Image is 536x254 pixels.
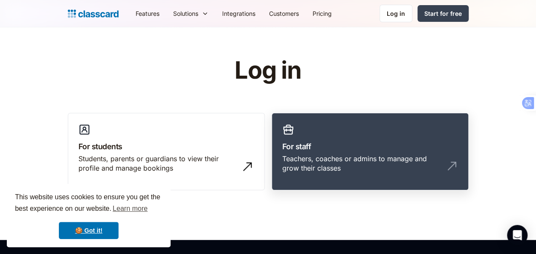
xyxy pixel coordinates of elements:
[272,113,469,191] a: For staffTeachers, coaches or admins to manage and grow their classes
[380,5,412,22] a: Log in
[262,4,306,23] a: Customers
[129,4,166,23] a: Features
[282,154,441,173] div: Teachers, coaches or admins to manage and grow their classes
[7,184,171,247] div: cookieconsent
[417,5,469,22] a: Start for free
[111,202,149,215] a: learn more about cookies
[424,9,462,18] div: Start for free
[133,57,403,84] h1: Log in
[282,141,458,152] h3: For staff
[78,141,254,152] h3: For students
[306,4,339,23] a: Pricing
[78,154,237,173] div: Students, parents or guardians to view their profile and manage bookings
[15,192,162,215] span: This website uses cookies to ensure you get the best experience on our website.
[59,222,119,239] a: dismiss cookie message
[173,9,198,18] div: Solutions
[68,113,265,191] a: For studentsStudents, parents or guardians to view their profile and manage bookings
[166,4,215,23] div: Solutions
[387,9,405,18] div: Log in
[507,225,527,245] div: Open Intercom Messenger
[68,8,119,20] a: home
[215,4,262,23] a: Integrations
